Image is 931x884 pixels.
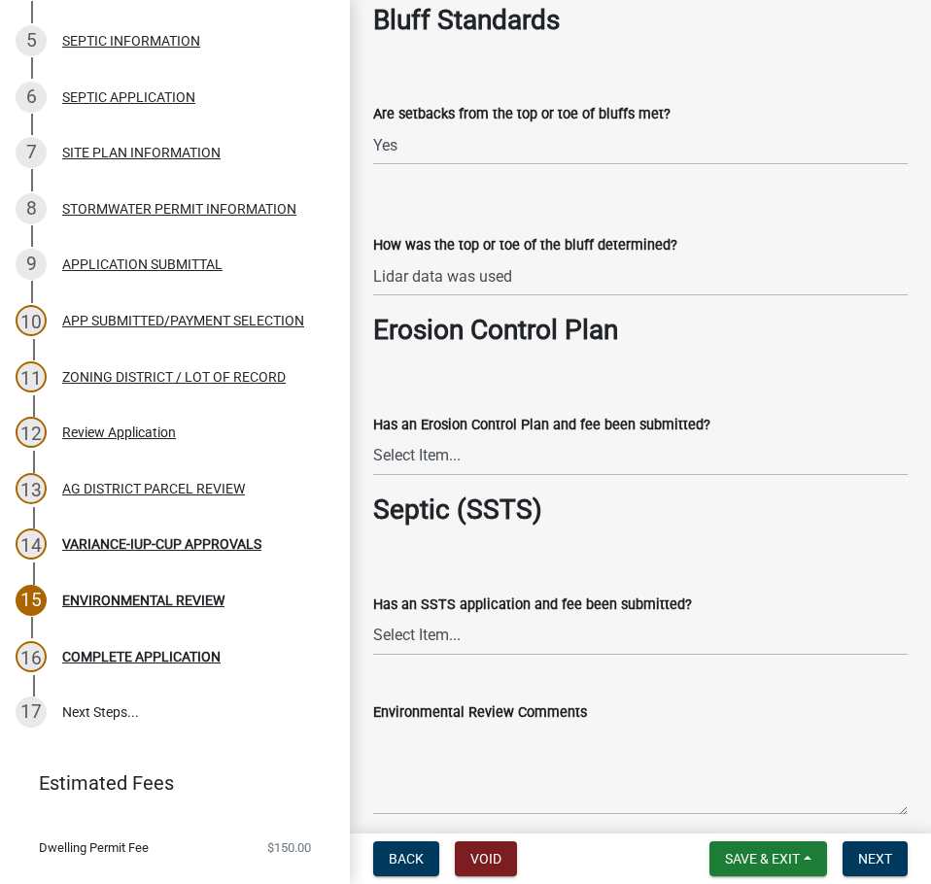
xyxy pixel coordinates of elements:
[858,851,892,867] span: Next
[16,193,47,224] div: 8
[373,239,677,253] label: How was the top or toe of the bluff determined?
[16,697,47,728] div: 17
[16,764,319,802] a: Estimated Fees
[62,257,223,271] div: APPLICATION SUBMITTAL
[62,314,304,327] div: APP SUBMITTED/PAYMENT SELECTION
[16,585,47,616] div: 15
[16,249,47,280] div: 9
[39,841,149,854] span: Dwelling Permit Fee
[62,90,195,104] div: SEPTIC APPLICATION
[62,650,221,663] div: COMPLETE APPLICATION
[16,641,47,672] div: 16
[16,473,47,504] div: 13
[62,594,224,607] div: ENVIRONMENTAL REVIEW
[62,370,286,384] div: ZONING DISTRICT / LOT OF RECORD
[16,305,47,336] div: 10
[16,137,47,168] div: 7
[16,528,47,560] div: 14
[373,314,618,346] strong: Erosion Control Plan
[16,361,47,392] div: 11
[709,841,827,876] button: Save & Exit
[62,202,296,216] div: STORMWATER PERMIT INFORMATION
[62,146,221,159] div: SITE PLAN INFORMATION
[843,841,908,876] button: Next
[62,425,176,439] div: Review Application
[373,4,560,36] strong: Bluff Standards
[373,419,710,432] label: Has an Erosion Control Plan and fee been submitted?
[373,108,671,121] label: Are setbacks from the top or toe of bluffs met?
[62,482,245,495] div: AG DISTRICT PARCEL REVIEW
[373,706,587,720] label: Environmental Review Comments
[373,598,692,612] label: Has an SSTS application and fee been submitted?
[16,417,47,448] div: 12
[62,537,261,551] div: VARIANCE-IUP-CUP APPROVALS
[455,841,517,876] button: Void
[373,841,439,876] button: Back
[16,25,47,56] div: 5
[373,493,542,526] strong: Septic (SSTS)
[389,851,424,867] span: Back
[267,841,311,854] span: $150.00
[16,82,47,113] div: 6
[725,851,800,867] span: Save & Exit
[62,34,200,48] div: SEPTIC INFORMATION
